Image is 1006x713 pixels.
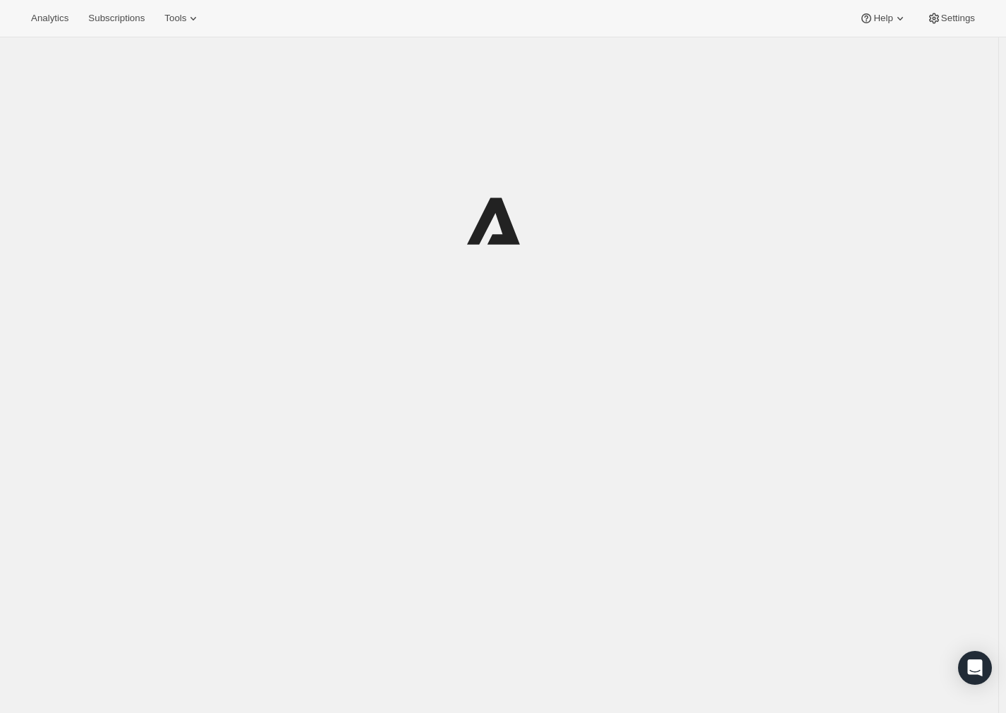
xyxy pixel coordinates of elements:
div: Open Intercom Messenger [958,651,992,685]
button: Analytics [23,8,77,28]
span: Settings [941,13,975,24]
button: Settings [919,8,983,28]
button: Subscriptions [80,8,153,28]
span: Help [873,13,892,24]
span: Tools [164,13,186,24]
span: Analytics [31,13,68,24]
button: Tools [156,8,209,28]
span: Subscriptions [88,13,145,24]
button: Help [851,8,915,28]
